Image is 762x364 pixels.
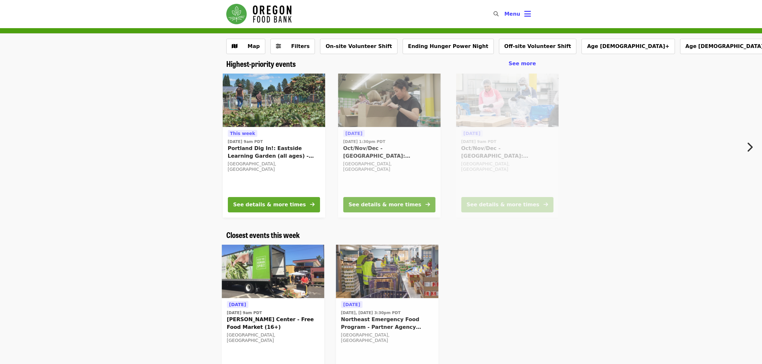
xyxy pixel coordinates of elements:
button: See details & more times [228,197,320,212]
span: Menu [504,11,520,17]
a: See details for "Oct/Nov/Dec - Portland: Repack/Sort (age 8+)" [338,74,440,218]
div: Highest-priority events [221,59,541,68]
div: [GEOGRAPHIC_DATA], [GEOGRAPHIC_DATA] [343,161,435,172]
div: [GEOGRAPHIC_DATA], [GEOGRAPHIC_DATA] [341,332,433,343]
time: [DATE] 9am PDT [228,139,263,145]
time: [DATE] 1:30pm PDT [343,139,385,145]
i: bars icon [524,9,531,19]
img: Oct/Nov/Dec - Portland: Repack/Sort (age 8+) organized by Oregon Food Bank [338,74,440,127]
time: [DATE] 9am PDT [461,139,496,145]
a: Highest-priority events [226,59,296,68]
a: Closest events this week [226,230,300,240]
span: [DATE] [345,131,362,136]
i: arrow-right icon [310,202,314,208]
i: search icon [493,11,499,17]
div: [GEOGRAPHIC_DATA], [GEOGRAPHIC_DATA] [461,161,553,172]
a: See details for "Portland Dig In!: Eastside Learning Garden (all ages) - Aug/Sept/Oct" [222,74,325,218]
span: This week [230,131,255,136]
div: See details & more times [233,201,306,209]
i: map icon [232,43,237,49]
button: Filters (0 selected) [270,39,315,54]
img: Oregon Food Bank - Home [226,4,292,24]
div: See details & more times [349,201,421,209]
div: See details & more times [467,201,539,209]
span: Oct/Nov/Dec - [GEOGRAPHIC_DATA]: Repack/Sort (age [DEMOGRAPHIC_DATA]+) [461,145,553,160]
span: Oct/Nov/Dec - [GEOGRAPHIC_DATA]: Repack/Sort (age [DEMOGRAPHIC_DATA]+) [343,145,435,160]
img: Portland Dig In!: Eastside Learning Garden (all ages) - Aug/Sept/Oct organized by Oregon Food Bank [222,74,325,127]
button: Age [DEMOGRAPHIC_DATA]+ [582,39,675,54]
button: On-site Volunteer Shift [320,39,397,54]
span: Closest events this week [226,229,300,240]
button: Off-site Volunteer Shift [499,39,577,54]
a: See details for "Oct/Nov/Dec - Beaverton: Repack/Sort (age 10+)" [456,74,558,218]
span: [DATE] [463,131,480,136]
img: Oct/Nov/Dec - Beaverton: Repack/Sort (age 10+) organized by Oregon Food Bank [456,74,558,127]
div: [GEOGRAPHIC_DATA], [GEOGRAPHIC_DATA] [227,332,319,343]
img: Northeast Emergency Food Program - Partner Agency Support organized by Oregon Food Bank [336,245,438,298]
span: Filters [291,43,310,49]
div: Closest events this week [221,230,541,240]
span: [DATE] [343,302,360,307]
button: See details & more times [461,197,553,212]
button: Next item [741,138,762,156]
span: [PERSON_NAME] Center - Free Food Market (16+) [227,316,319,331]
span: [DATE] [229,302,246,307]
time: [DATE], [DATE] 3:30pm PDT [341,310,400,316]
button: Toggle account menu [499,6,536,22]
button: See details & more times [343,197,435,212]
span: Portland Dig In!: Eastside Learning Garden (all ages) - Aug/Sept/Oct [228,145,320,160]
i: arrow-right icon [425,202,430,208]
i: sliders-h icon [276,43,281,49]
span: Northeast Emergency Food Program - Partner Agency Support [341,316,433,331]
time: [DATE] 9am PDT [227,310,262,316]
i: arrow-right icon [543,202,548,208]
div: [GEOGRAPHIC_DATA], [GEOGRAPHIC_DATA] [228,161,320,172]
img: Ortiz Center - Free Food Market (16+) organized by Oregon Food Bank [222,245,324,298]
span: Highest-priority events [226,58,296,69]
button: Ending Hunger Power Night [403,39,494,54]
i: chevron-right icon [746,141,753,153]
span: See more [509,60,536,67]
input: Search [502,6,508,22]
button: Show map view [226,39,265,54]
a: See more [509,60,536,67]
span: Map [248,43,260,49]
